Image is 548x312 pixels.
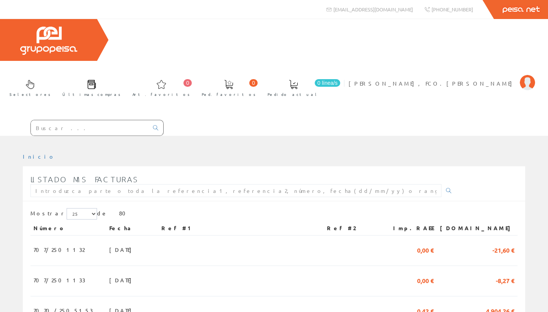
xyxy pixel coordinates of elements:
span: [PHONE_NUMBER] [432,6,473,13]
input: Introduzca parte o toda la referencia1, referencia2, número, fecha(dd/mm/yy) o rango de fechas(dd... [30,184,441,197]
th: Imp.RAEE [380,221,437,235]
span: 0 [183,79,192,87]
th: Ref #1 [158,221,324,235]
th: Ref #2 [324,221,380,235]
span: 0 [249,79,258,87]
span: [DATE] [109,243,135,256]
span: -21,60 € [492,243,515,256]
span: Pedido actual [268,91,319,98]
span: [PERSON_NAME], FCO.[PERSON_NAME] [349,80,516,87]
a: Selectores [2,73,54,101]
a: Inicio [23,153,55,160]
span: 707/2501132 [33,243,84,256]
span: [DATE] [109,274,135,287]
span: 0,00 € [417,243,434,256]
th: [DOMAIN_NAME] [437,221,518,235]
label: Mostrar [30,208,97,220]
img: Grupo Peisa [20,27,77,55]
span: Selectores [10,91,51,98]
a: [PERSON_NAME], FCO.[PERSON_NAME] [349,73,535,81]
span: 707/2501133 [33,274,85,287]
span: [EMAIL_ADDRESS][DOMAIN_NAME] [333,6,413,13]
th: Fecha [106,221,158,235]
div: de 80 [30,208,518,221]
span: Ped. favoritos [202,91,256,98]
span: Art. favoritos [132,91,190,98]
a: Últimas compras [55,73,124,101]
span: Últimas compras [62,91,121,98]
span: Listado mis facturas [30,175,139,184]
span: 0,00 € [417,274,434,287]
span: -8,27 € [496,274,515,287]
th: Número [30,221,106,235]
span: 0 línea/s [315,79,340,87]
select: Mostrar [67,208,97,220]
input: Buscar ... [31,120,148,135]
